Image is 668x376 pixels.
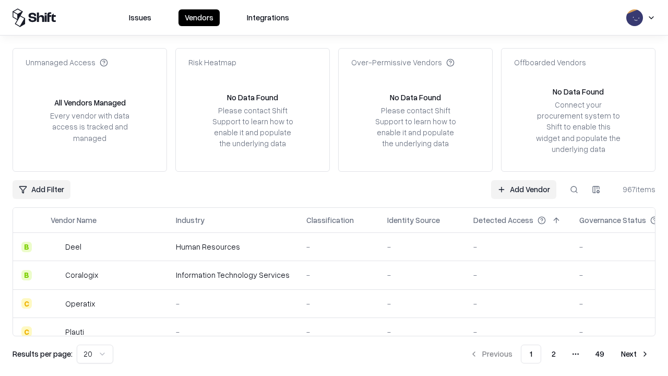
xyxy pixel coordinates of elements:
[351,57,455,68] div: Over-Permissive Vendors
[306,326,371,337] div: -
[227,92,278,103] div: No Data Found
[372,105,459,149] div: Please contact Shift Support to learn how to enable it and populate the underlying data
[543,345,564,363] button: 2
[21,242,32,252] div: B
[65,298,95,309] div: Operatix
[535,99,622,155] div: Connect your procurement system to Shift to enable this widget and populate the underlying data
[176,215,205,226] div: Industry
[51,298,61,309] img: Operatix
[473,269,563,280] div: -
[51,215,97,226] div: Vendor Name
[209,105,296,149] div: Please contact Shift Support to learn how to enable it and populate the underlying data
[178,9,220,26] button: Vendors
[473,241,563,252] div: -
[51,242,61,252] img: Deel
[473,298,563,309] div: -
[521,345,541,363] button: 1
[176,298,290,309] div: -
[176,269,290,280] div: Information Technology Services
[463,345,655,363] nav: pagination
[514,57,586,68] div: Offboarded Vendors
[387,269,457,280] div: -
[579,215,646,226] div: Governance Status
[21,270,32,280] div: B
[176,241,290,252] div: Human Resources
[614,184,655,195] div: 967 items
[188,57,236,68] div: Risk Heatmap
[13,348,73,359] p: Results per page:
[46,110,133,143] div: Every vendor with data access is tracked and managed
[176,326,290,337] div: -
[473,215,533,226] div: Detected Access
[473,326,563,337] div: -
[390,92,441,103] div: No Data Found
[21,326,32,337] div: C
[241,9,295,26] button: Integrations
[306,215,354,226] div: Classification
[387,326,457,337] div: -
[51,270,61,280] img: Coralogix
[306,298,371,309] div: -
[65,241,81,252] div: Deel
[553,86,604,97] div: No Data Found
[387,298,457,309] div: -
[306,269,371,280] div: -
[21,298,32,309] div: C
[615,345,655,363] button: Next
[65,326,84,337] div: Plauti
[51,326,61,337] img: Plauti
[587,345,613,363] button: 49
[123,9,158,26] button: Issues
[65,269,98,280] div: Coralogix
[387,215,440,226] div: Identity Source
[26,57,108,68] div: Unmanaged Access
[54,97,126,108] div: All Vendors Managed
[306,241,371,252] div: -
[13,180,70,199] button: Add Filter
[387,241,457,252] div: -
[491,180,556,199] a: Add Vendor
